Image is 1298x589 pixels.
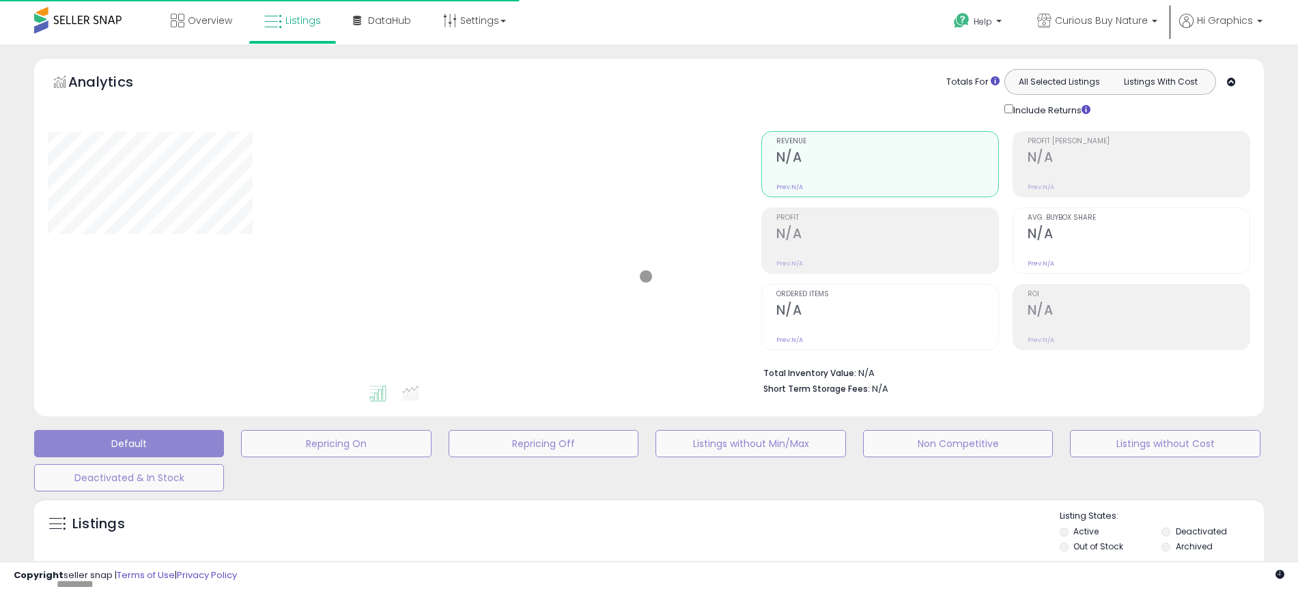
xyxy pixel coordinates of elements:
li: N/A [763,364,1240,380]
i: Get Help [953,12,970,29]
small: Prev: N/A [776,183,803,191]
h2: N/A [776,226,998,244]
button: Deactivated & In Stock [34,464,224,491]
span: Help [974,16,992,27]
h2: N/A [1028,302,1250,321]
small: Prev: N/A [1028,336,1054,344]
b: Total Inventory Value: [763,367,856,379]
span: Listings [285,14,321,27]
div: seller snap | | [14,569,237,582]
button: Non Competitive [863,430,1053,457]
button: Repricing On [241,430,431,457]
h2: N/A [776,149,998,168]
small: Prev: N/A [776,336,803,344]
h2: N/A [1028,226,1250,244]
button: All Selected Listings [1008,73,1110,91]
strong: Copyright [14,569,64,581]
span: Revenue [776,138,998,145]
h2: N/A [1028,149,1250,168]
button: Repricing Off [449,430,638,457]
div: Totals For [946,76,1000,89]
b: Short Term Storage Fees: [763,383,870,394]
h5: Analytics [68,72,160,95]
small: Prev: N/A [1028,259,1054,268]
button: Listings without Cost [1070,430,1260,457]
small: Prev: N/A [1028,183,1054,191]
span: Ordered Items [776,291,998,298]
span: ROI [1028,291,1250,298]
button: Default [34,430,224,457]
h2: N/A [776,302,998,321]
span: Profit [PERSON_NAME] [1028,138,1250,145]
a: Hi Graphics [1179,14,1262,44]
span: Overview [188,14,232,27]
span: Curious Buy Nature [1055,14,1148,27]
span: N/A [872,382,888,395]
span: Avg. Buybox Share [1028,214,1250,222]
div: Include Returns [994,102,1107,117]
small: Prev: N/A [776,259,803,268]
a: Help [943,2,1015,44]
button: Listings With Cost [1110,73,1211,91]
span: Profit [776,214,998,222]
button: Listings without Min/Max [655,430,845,457]
span: Hi Graphics [1197,14,1253,27]
span: DataHub [368,14,411,27]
